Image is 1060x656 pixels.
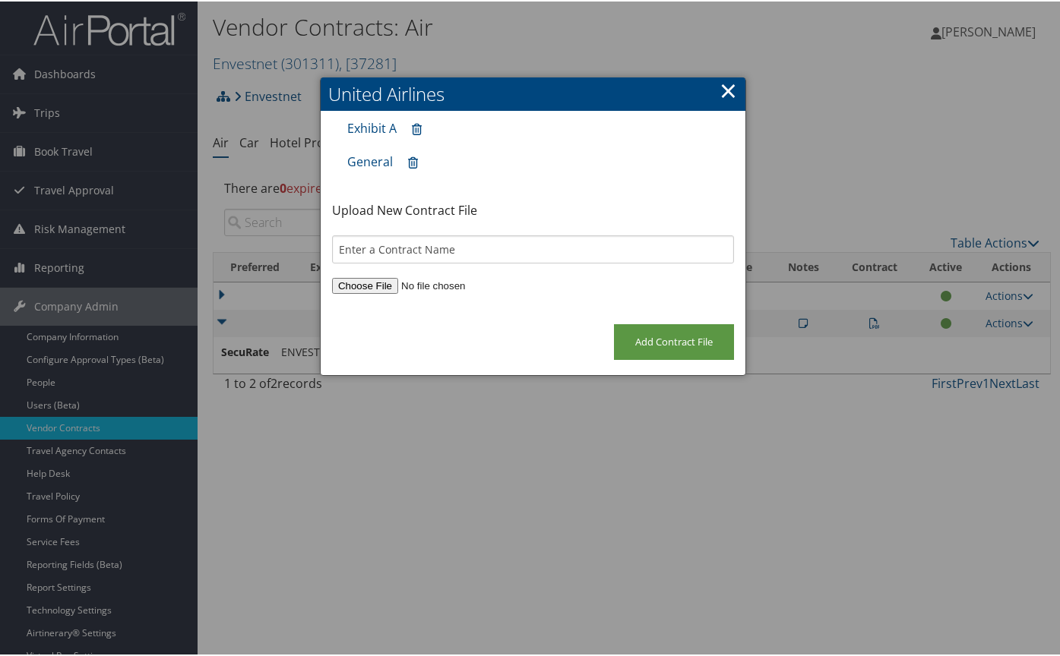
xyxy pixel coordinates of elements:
[332,200,734,219] p: Upload New Contract File
[347,152,393,169] a: General
[400,147,426,175] a: Remove contract
[321,76,745,109] h2: United Airlines
[332,234,734,262] input: Enter a Contract Name
[404,114,429,142] a: Remove contract
[614,323,734,358] input: Add Contract File
[347,118,397,135] a: Exhibit A
[720,74,737,104] a: ×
